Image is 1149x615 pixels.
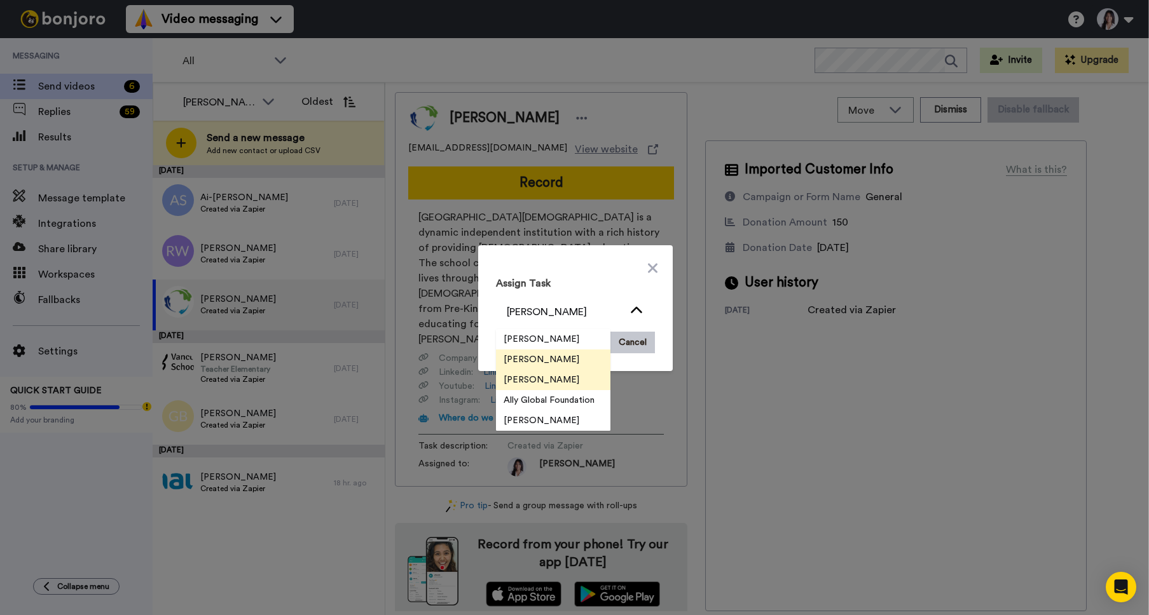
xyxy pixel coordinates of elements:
[496,353,587,366] span: [PERSON_NAME]
[496,414,587,427] span: [PERSON_NAME]
[507,304,624,320] div: [PERSON_NAME]
[1106,572,1136,602] div: Open Intercom Messenger
[496,276,655,291] h3: Assign Task
[496,374,587,386] span: [PERSON_NAME]
[496,333,587,346] span: [PERSON_NAME]
[610,332,655,353] button: Cancel
[496,394,602,407] span: Ally Global Foundation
